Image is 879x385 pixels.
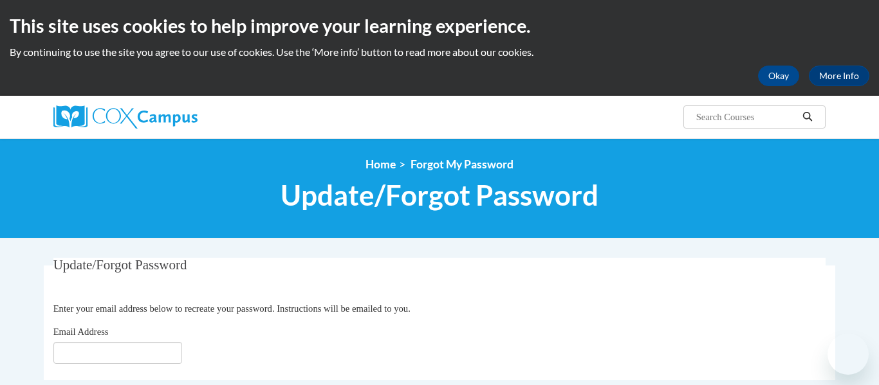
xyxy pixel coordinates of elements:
button: Okay [758,66,799,86]
a: More Info [809,66,869,86]
span: Forgot My Password [411,157,514,171]
span: Email Address [53,327,109,337]
h2: This site uses cookies to help improve your learning experience. [10,13,869,39]
span: Update/Forgot Password [53,257,187,273]
img: Cox Campus [53,105,198,129]
button: Search [798,109,817,125]
span: Enter your email address below to recreate your password. Instructions will be emailed to you. [53,303,411,314]
p: By continuing to use the site you agree to our use of cookies. Use the ‘More info’ button to read... [10,45,869,59]
input: Search Courses [695,109,798,125]
iframe: Button to launch messaging window [828,334,869,375]
span: Update/Forgot Password [281,178,598,212]
input: Email [53,342,182,364]
a: Home [365,157,396,171]
a: Cox Campus [53,105,298,129]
